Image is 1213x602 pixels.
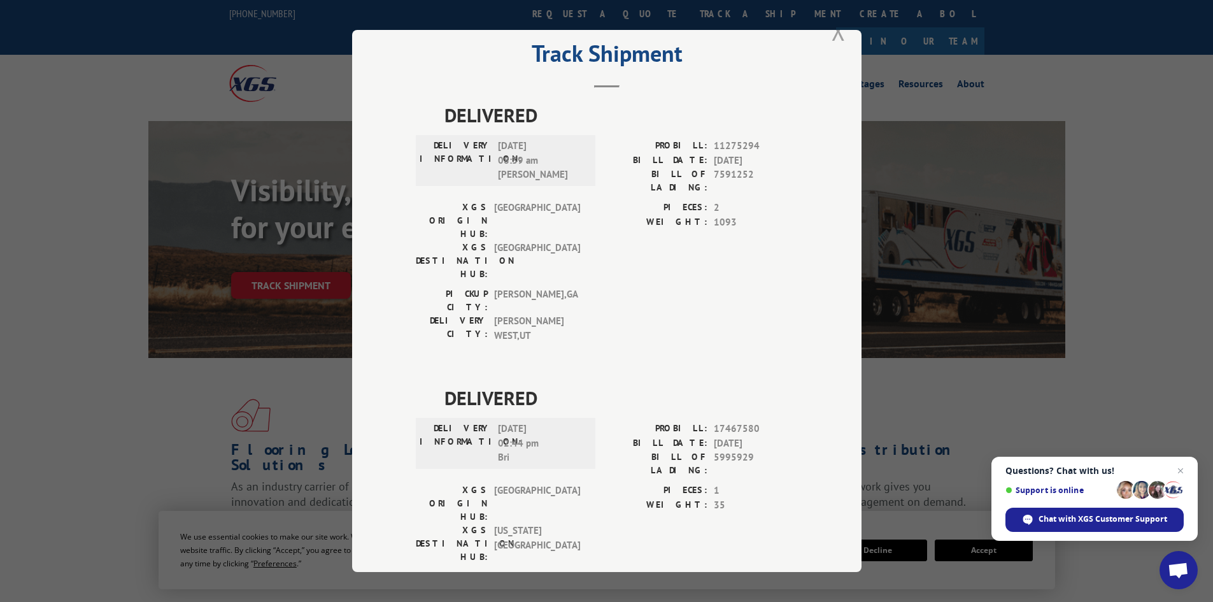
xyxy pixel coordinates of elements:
[714,436,798,451] span: [DATE]
[416,570,488,597] label: PICKUP CITY:
[494,314,580,343] span: [PERSON_NAME] WEST , UT
[494,524,580,564] span: [US_STATE][GEOGRAPHIC_DATA]
[498,139,584,182] span: [DATE] 08:39 am [PERSON_NAME]
[607,498,707,513] label: WEIGHT:
[416,45,798,69] h2: Track Shipment
[714,201,798,215] span: 2
[416,524,488,564] label: XGS DESTINATION HUB:
[607,484,707,498] label: PIECES:
[714,154,798,168] span: [DATE]
[607,154,707,168] label: BILL DATE:
[607,450,707,477] label: BILL OF LADING:
[494,201,580,241] span: [GEOGRAPHIC_DATA]
[420,139,492,182] label: DELIVERY INFORMATION:
[1005,508,1184,532] span: Chat with XGS Customer Support
[416,314,488,343] label: DELIVERY CITY:
[607,168,707,194] label: BILL OF LADING:
[607,436,707,451] label: BILL DATE:
[420,422,492,465] label: DELIVERY INFORMATION:
[494,287,580,314] span: [PERSON_NAME] , GA
[1005,485,1112,495] span: Support is online
[714,450,798,477] span: 5995929
[607,139,707,154] label: PROBILL:
[444,101,798,129] span: DELIVERED
[494,570,580,597] span: [PERSON_NAME] , GA
[416,201,488,241] label: XGS ORIGIN HUB:
[607,422,707,436] label: PROBILL:
[1039,513,1167,525] span: Chat with XGS Customer Support
[494,241,580,281] span: [GEOGRAPHIC_DATA]
[714,215,798,230] span: 1093
[444,383,798,412] span: DELIVERED
[416,484,488,524] label: XGS ORIGIN HUB:
[1160,551,1198,589] a: Open chat
[1005,466,1184,476] span: Questions? Chat with us!
[832,14,846,48] button: Close modal
[714,484,798,498] span: 1
[714,139,798,154] span: 11275294
[607,201,707,215] label: PIECES:
[714,498,798,513] span: 35
[498,422,584,465] span: [DATE] 02:44 pm Bri
[494,484,580,524] span: [GEOGRAPHIC_DATA]
[714,168,798,194] span: 7591252
[607,215,707,230] label: WEIGHT:
[416,241,488,281] label: XGS DESTINATION HUB:
[714,422,798,436] span: 17467580
[416,287,488,314] label: PICKUP CITY:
